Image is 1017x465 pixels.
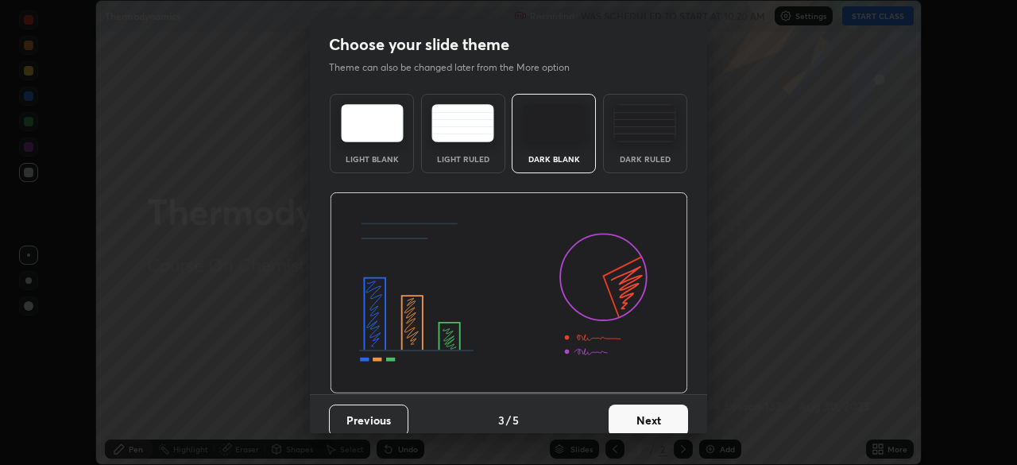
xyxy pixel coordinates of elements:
h4: 5 [512,412,519,428]
h4: 3 [498,412,505,428]
div: Dark Blank [522,155,586,163]
p: Theme can also be changed later from the More option [329,60,586,75]
h2: Choose your slide theme [329,34,509,55]
img: darkRuledTheme.de295e13.svg [613,104,676,142]
img: lightRuledTheme.5fabf969.svg [431,104,494,142]
div: Light Blank [340,155,404,163]
img: lightTheme.e5ed3b09.svg [341,104,404,142]
img: darkThemeBanner.d06ce4a2.svg [330,192,688,394]
img: darkTheme.f0cc69e5.svg [523,104,586,142]
h4: / [506,412,511,428]
button: Previous [329,405,408,436]
button: Next [609,405,688,436]
div: Dark Ruled [613,155,677,163]
div: Light Ruled [431,155,495,163]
